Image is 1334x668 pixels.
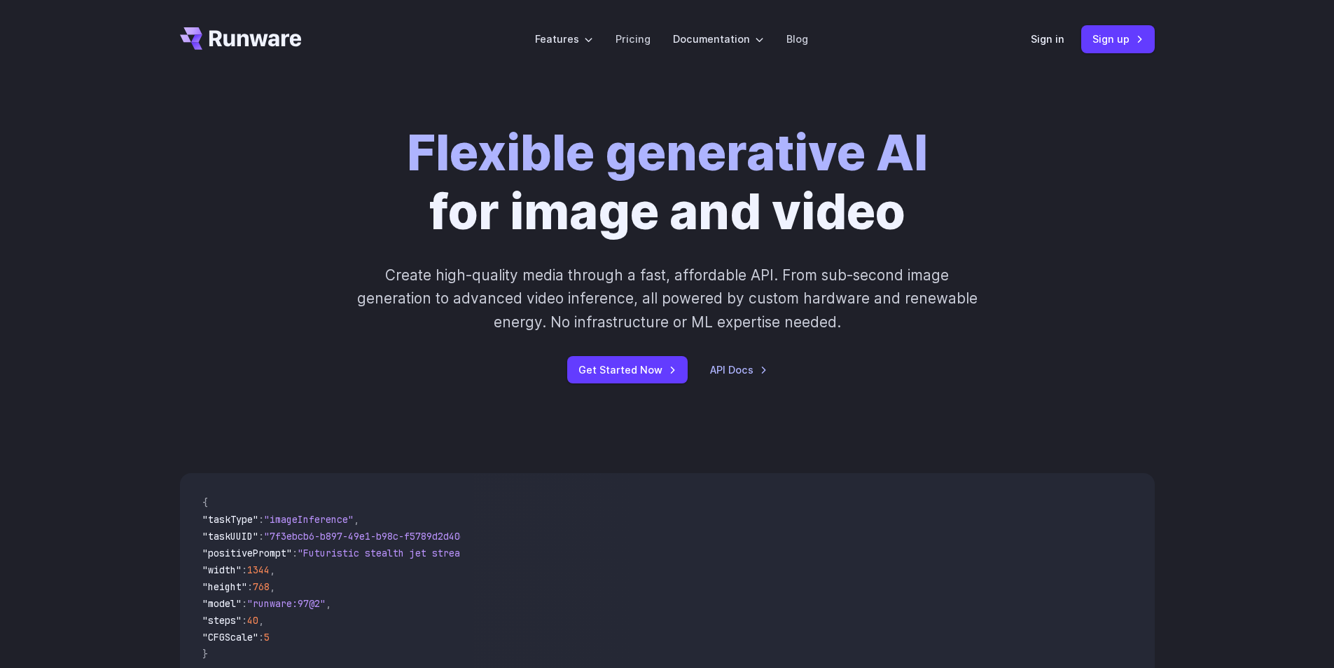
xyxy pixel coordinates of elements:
[202,631,258,643] span: "CFGScale"
[355,264,979,334] p: Create high-quality media through a fast, affordable API. From sub-second image generation to adv...
[535,31,593,47] label: Features
[202,530,258,543] span: "taskUUID"
[354,513,359,526] span: ,
[202,597,242,610] span: "model"
[242,614,247,627] span: :
[247,614,258,627] span: 40
[786,31,808,47] a: Blog
[616,31,651,47] a: Pricing
[264,631,270,643] span: 5
[298,547,807,559] span: "Futuristic stealth jet streaking through a neon-lit cityscape with glowing purple exhaust"
[292,547,298,559] span: :
[1081,25,1155,53] a: Sign up
[258,631,264,643] span: :
[407,123,928,182] strong: Flexible generative AI
[1031,31,1064,47] a: Sign in
[202,580,247,593] span: "height"
[247,597,326,610] span: "runware:97@2"
[258,513,264,526] span: :
[407,123,928,241] h1: for image and video
[710,362,767,378] a: API Docs
[242,564,247,576] span: :
[247,564,270,576] span: 1344
[326,597,331,610] span: ,
[258,530,264,543] span: :
[202,614,242,627] span: "steps"
[270,564,275,576] span: ,
[264,530,477,543] span: "7f3ebcb6-b897-49e1-b98c-f5789d2d40d7"
[202,564,242,576] span: "width"
[258,614,264,627] span: ,
[180,27,302,50] a: Go to /
[202,648,208,660] span: }
[202,496,208,509] span: {
[253,580,270,593] span: 768
[202,547,292,559] span: "positivePrompt"
[567,356,688,383] a: Get Started Now
[270,580,275,593] span: ,
[264,513,354,526] span: "imageInference"
[247,580,253,593] span: :
[673,31,764,47] label: Documentation
[202,513,258,526] span: "taskType"
[242,597,247,610] span: :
